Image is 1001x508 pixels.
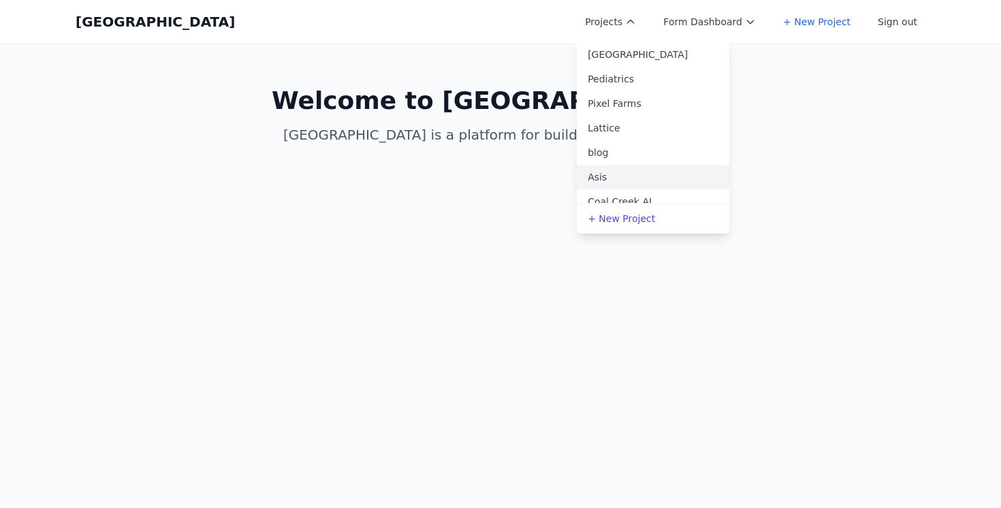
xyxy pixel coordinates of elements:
[775,10,859,34] a: + New Project
[577,91,729,116] a: Pixel Farms
[577,206,729,231] a: + New Project
[577,67,729,91] a: Pediatrics
[655,10,764,34] button: Form Dashboard
[239,87,762,114] h1: Welcome to [GEOGRAPHIC_DATA]
[577,165,729,189] a: Asis
[577,189,729,214] a: Coal Creek AI
[577,140,729,165] a: blog
[577,42,729,67] a: [GEOGRAPHIC_DATA]
[76,12,235,31] a: [GEOGRAPHIC_DATA]
[577,10,644,34] button: Projects
[239,125,762,144] p: [GEOGRAPHIC_DATA] is a platform for building websites with AI.
[577,116,729,140] a: Lattice
[870,10,925,34] button: Sign out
